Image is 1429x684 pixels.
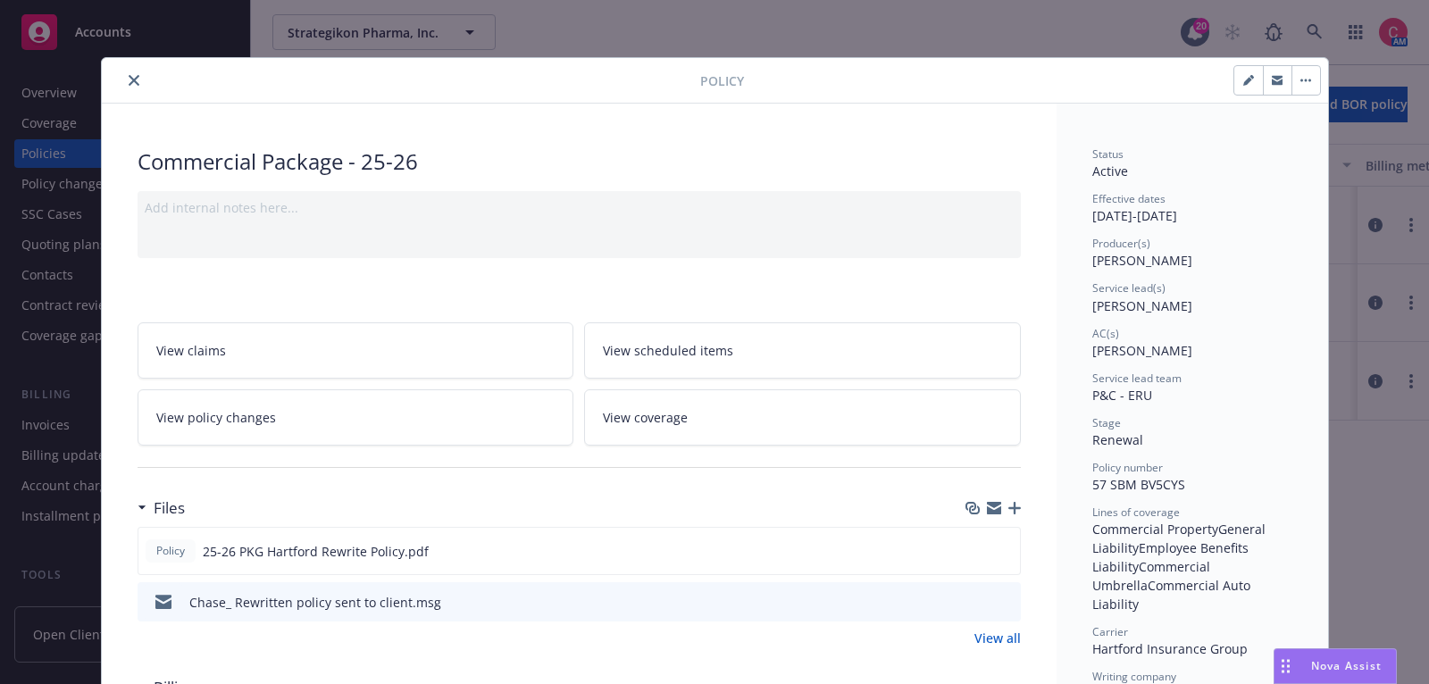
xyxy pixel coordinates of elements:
[154,496,185,520] h3: Files
[1092,460,1163,475] span: Policy number
[1092,342,1192,359] span: [PERSON_NAME]
[189,593,441,612] div: Chase_ Rewritten policy sent to client.msg
[997,542,1013,561] button: preview file
[1311,658,1382,673] span: Nova Assist
[1092,415,1121,430] span: Stage
[1092,539,1252,575] span: Employee Benefits Liability
[1274,648,1397,684] button: Nova Assist
[138,322,574,379] a: View claims
[1092,163,1128,179] span: Active
[1092,387,1152,404] span: P&C - ERU
[123,70,145,91] button: close
[1092,640,1248,657] span: Hartford Insurance Group
[138,146,1021,177] div: Commercial Package - 25-26
[1092,624,1128,639] span: Carrier
[1092,577,1254,613] span: Commercial Auto Liability
[1092,280,1166,296] span: Service lead(s)
[584,389,1021,446] a: View coverage
[603,408,688,427] span: View coverage
[998,593,1014,612] button: preview file
[1092,476,1185,493] span: 57 SBM BV5CYS
[1274,649,1297,683] div: Drag to move
[1092,236,1150,251] span: Producer(s)
[968,542,982,561] button: download file
[156,341,226,360] span: View claims
[1092,371,1182,386] span: Service lead team
[969,593,983,612] button: download file
[584,322,1021,379] a: View scheduled items
[603,341,733,360] span: View scheduled items
[1092,297,1192,314] span: [PERSON_NAME]
[1092,146,1124,162] span: Status
[974,629,1021,647] a: View all
[156,408,276,427] span: View policy changes
[1092,191,1292,225] div: [DATE] - [DATE]
[1092,505,1180,520] span: Lines of coverage
[1092,252,1192,269] span: [PERSON_NAME]
[1092,521,1218,538] span: Commercial Property
[153,543,188,559] span: Policy
[1092,191,1166,206] span: Effective dates
[203,542,429,561] span: 25-26 PKG Hartford Rewrite Policy.pdf
[1092,521,1269,556] span: General Liability
[1092,326,1119,341] span: AC(s)
[138,496,185,520] div: Files
[138,389,574,446] a: View policy changes
[1092,431,1143,448] span: Renewal
[1092,669,1176,684] span: Writing company
[1092,558,1214,594] span: Commercial Umbrella
[700,71,744,90] span: Policy
[145,198,1014,217] div: Add internal notes here...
